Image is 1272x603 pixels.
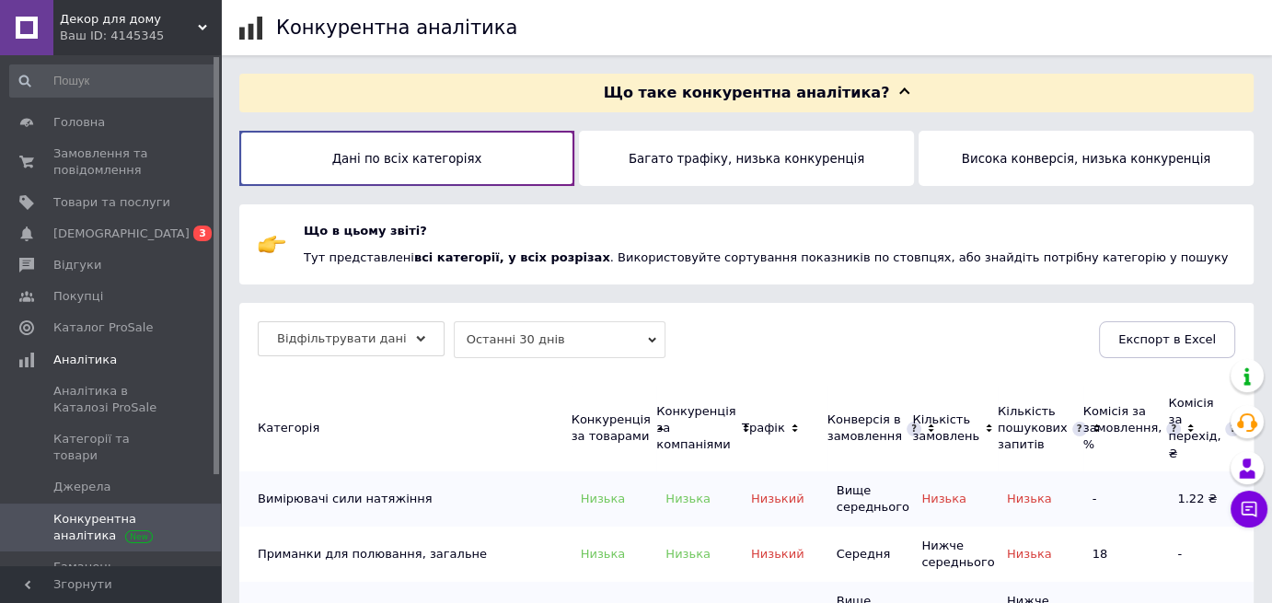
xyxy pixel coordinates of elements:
span: Товари та послуги [53,194,170,211]
div: Кількість замовлень [912,412,979,445]
div: Конверсія в замовлення [827,412,902,445]
span: Гаманець компанії [53,559,170,592]
span: Декор для дому [60,11,198,28]
button: Експорт в Excel [1099,321,1235,358]
div: Конкуренція за товарами [572,412,651,445]
td: Нижче середнього [912,527,998,582]
div: Тут представлені . Використовуйте сортування показників по стовпцях, або знайдіть потрібну катего... [304,249,1235,266]
td: 18 [1083,527,1169,582]
button: Висока конверсія, низька конкуренція [919,131,1254,186]
span: Замовлення та повідомлення [53,145,170,179]
div: Ваш ID: 4145345 [60,28,221,44]
span: Категорія [258,421,319,435]
td: Низька [572,527,657,582]
td: Низька [656,527,742,582]
span: Останні 30 днів [454,321,665,358]
td: 1.22 ₴ [1168,471,1254,527]
span: Покупці [53,288,103,305]
h1: Конкурентна аналітика [276,17,517,39]
span: Головна [53,114,105,131]
td: Низький [742,527,827,582]
span: Відфільтрувати дані [277,331,407,345]
td: Низький [742,471,827,527]
span: Що таке конкурентна аналітика? [604,84,890,101]
td: Низька [998,471,1083,527]
span: Що в цьому звіті? [304,224,427,238]
td: Низька [998,527,1083,582]
div: Конкуренція за компаніями [656,403,735,454]
span: Відгуки [53,257,101,273]
img: hand [258,236,285,254]
td: Вимірювачі сили натяжіння [239,471,572,527]
button: Багато трафіку, низька конкуренція [579,131,914,186]
span: Конкурентна аналітика [53,511,170,544]
span: Джерела [53,479,110,495]
span: Аналітика в Каталозі ProSale [53,383,170,416]
td: - [1168,527,1254,582]
input: Пошук [9,64,217,98]
td: Низька [656,471,742,527]
td: Низька [912,471,998,527]
span: Каталог ProSale [53,319,153,336]
button: Дані по всіх категоріях [239,131,574,186]
span: Аналітика [53,352,117,368]
span: Експорт в Excel [1118,332,1216,346]
span: [DEMOGRAPHIC_DATA] [53,226,190,242]
span: 3 [193,226,212,241]
td: Приманки для полювання, загальне [239,527,572,582]
div: Комісія за замовлення, % [1083,403,1162,454]
td: Вище середнього [827,471,913,527]
td: Середня [827,527,913,582]
span: Категорії та товари [53,431,170,464]
button: Чат з покупцем [1231,491,1267,528]
td: Низька [572,471,657,527]
b: всі категорії, у всіх розрізах [414,250,610,264]
div: Трафік [742,420,785,436]
div: Комісія за перехід, ₴ [1168,395,1220,462]
div: Кількість пошукових запитів [998,403,1068,454]
td: - [1083,471,1169,527]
